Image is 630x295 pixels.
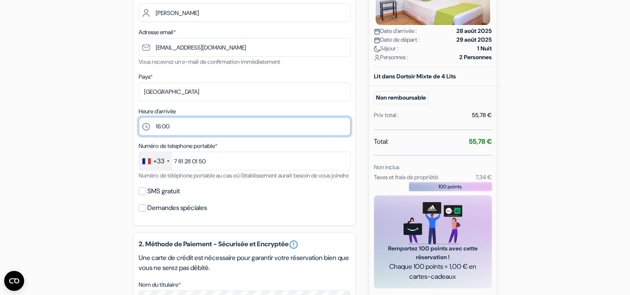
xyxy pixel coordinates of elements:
[374,53,408,62] span: Personnes :
[374,46,380,52] img: moon.svg
[289,240,299,250] a: error_outline
[139,38,351,57] input: Entrer adresse e-mail
[153,156,164,166] div: +33
[139,58,280,65] small: Vous recevrez un e-mail de confirmation immédiatement
[4,271,24,291] button: Ouvrir le widget CMP
[139,280,181,289] label: Nom du titulaire
[139,142,217,150] label: Numéro de telephone portable
[374,35,420,44] span: Date de départ :
[147,185,180,197] label: SMS gratuit
[374,55,380,61] img: user_icon.svg
[403,202,462,244] img: gift_card_hero_new.png
[374,28,380,35] img: calendar.svg
[139,72,152,81] label: Pays
[139,240,351,250] h5: 2. Méthode de Paiement - Sécurisée et Encryptée
[477,44,492,53] strong: 1 Nuit
[147,202,207,214] label: Demandes spéciales
[456,27,492,35] strong: 28 août 2025
[456,35,492,44] strong: 29 août 2025
[374,163,399,171] small: Non inclus
[139,107,176,116] label: Heure d'arrivée
[139,172,349,179] small: Numéro de téléphone portable au cas où l'établissement aurait besoin de vous joindre
[374,111,399,120] div: Prix total :
[374,173,439,181] small: Taxes et frais de propriété:
[139,28,176,37] label: Adresse email
[374,137,388,147] span: Total:
[374,91,428,104] small: Non remboursable
[374,72,456,80] b: Lit dans Dortoir Mixte de 4 Lits
[475,173,491,181] small: 7,34 €
[374,27,417,35] span: Date d'arrivée :
[139,152,172,170] div: France: +33
[438,183,462,190] span: 100 points
[139,152,351,170] input: 6 12 34 56 78
[469,137,492,146] strong: 55,78 €
[472,111,492,120] div: 55,78 €
[374,37,380,43] img: calendar.svg
[139,3,351,22] input: Entrer le nom de famille
[459,53,492,62] strong: 2 Personnes
[384,262,482,282] span: Chaque 100 points = 1,00 € en cartes-cadeaux
[374,44,398,53] span: Séjour :
[384,244,482,262] span: Remportez 100 points avec cette réservation !
[139,253,351,273] p: Une carte de crédit est nécessaire pour garantir votre réservation bien que vous ne serez pas déb...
